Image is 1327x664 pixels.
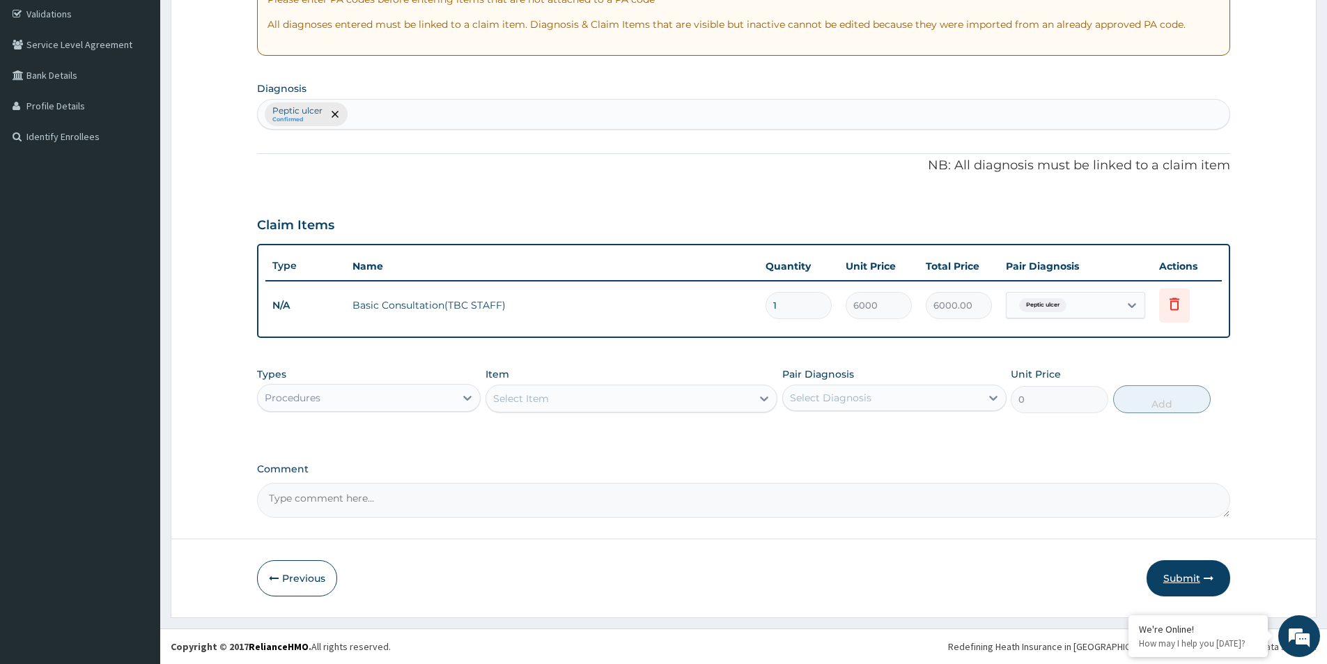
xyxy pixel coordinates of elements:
[228,7,262,40] div: Minimize live chat window
[171,640,311,653] strong: Copyright © 2017 .
[1113,385,1211,413] button: Add
[919,252,999,280] th: Total Price
[272,105,323,116] p: Peptic ulcer
[999,252,1152,280] th: Pair Diagnosis
[267,17,1220,31] p: All diagnoses entered must be linked to a claim item. Diagnosis & Claim Items that are visible bu...
[249,640,309,653] a: RelianceHMO
[257,157,1230,175] p: NB: All diagnosis must be linked to a claim item
[265,253,346,279] th: Type
[948,640,1317,654] div: Redefining Heath Insurance in [GEOGRAPHIC_DATA] using Telemedicine and Data Science!
[1139,623,1257,635] div: We're Online!
[257,463,1230,475] label: Comment
[257,369,286,380] label: Types
[272,116,323,123] small: Confirmed
[493,392,549,406] div: Select Item
[839,252,919,280] th: Unit Price
[346,252,759,280] th: Name
[81,176,192,316] span: We're online!
[7,380,265,429] textarea: Type your message and hit 'Enter'
[1019,298,1066,312] span: Peptic ulcer
[790,391,871,405] div: Select Diagnosis
[1139,638,1257,649] p: How may I help you today?
[265,293,346,318] td: N/A
[160,628,1327,664] footer: All rights reserved.
[265,391,320,405] div: Procedures
[759,252,839,280] th: Quantity
[1152,252,1222,280] th: Actions
[782,367,854,381] label: Pair Diagnosis
[257,82,306,95] label: Diagnosis
[1011,367,1061,381] label: Unit Price
[486,367,509,381] label: Item
[26,70,56,105] img: d_794563401_company_1708531726252_794563401
[1147,560,1230,596] button: Submit
[72,78,234,96] div: Chat with us now
[257,218,334,233] h3: Claim Items
[346,291,759,319] td: Basic Consultation(TBC STAFF)
[257,560,337,596] button: Previous
[329,108,341,121] span: remove selection option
